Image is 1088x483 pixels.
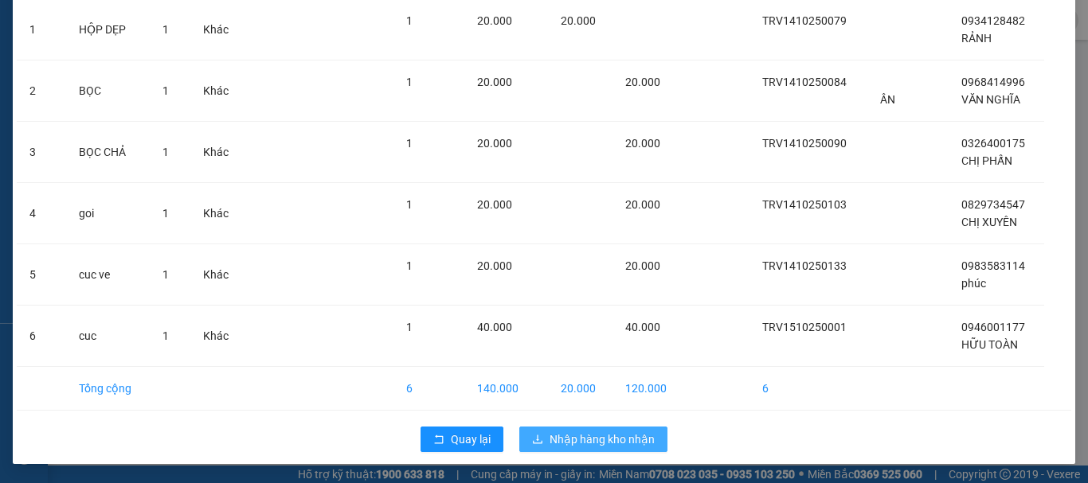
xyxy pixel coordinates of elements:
[532,434,543,446] span: download
[406,137,413,150] span: 1
[162,146,169,158] span: 1
[17,183,66,244] td: 4
[961,76,1025,88] span: 0968414996
[17,306,66,367] td: 6
[17,122,66,183] td: 3
[190,122,245,183] td: Khác
[762,76,847,88] span: TRV1410250084
[961,137,1025,150] span: 0326400175
[625,137,660,150] span: 20.000
[961,198,1025,211] span: 0829734547
[421,427,503,452] button: rollbackQuay lại
[519,427,667,452] button: downloadNhập hàng kho nhận
[880,93,895,106] span: ÂN
[762,137,847,150] span: TRV1410250090
[961,259,1025,272] span: 0983583114
[162,23,169,36] span: 1
[162,84,169,97] span: 1
[190,244,245,306] td: Khác
[477,259,512,272] span: 20.000
[406,321,413,333] span: 1
[625,259,660,272] span: 20.000
[477,137,512,150] span: 20.000
[961,216,1017,228] span: CHỊ XUYÊN
[762,259,847,272] span: TRV1410250133
[451,430,491,448] span: Quay lại
[477,198,512,211] span: 20.000
[66,244,150,306] td: cuc ve
[162,207,169,220] span: 1
[762,198,847,211] span: TRV1410250103
[477,76,512,88] span: 20.000
[406,198,413,211] span: 1
[550,430,655,448] span: Nhập hàng kho nhận
[612,367,684,411] td: 120.000
[548,367,612,411] td: 20.000
[66,60,150,122] td: BỌC
[625,198,660,211] span: 20.000
[961,277,986,290] span: phúc
[66,306,150,367] td: cuc
[66,122,150,183] td: BỌC CHẢ
[190,183,245,244] td: Khác
[162,268,169,281] span: 1
[190,60,245,122] td: Khác
[464,367,549,411] td: 140.000
[961,154,1012,167] span: CHỊ PHẤN
[961,338,1018,351] span: HỮU TOÀN
[477,14,512,27] span: 20.000
[162,329,169,342] span: 1
[406,76,413,88] span: 1
[961,93,1020,106] span: VĂN NGHĨA
[749,367,867,411] td: 6
[393,367,464,411] td: 6
[406,14,413,27] span: 1
[66,183,150,244] td: goi
[433,434,444,446] span: rollback
[406,259,413,272] span: 1
[477,321,512,333] span: 40.000
[762,321,847,333] span: TRV1510250001
[190,306,245,367] td: Khác
[961,32,992,45] span: RẢNH
[625,76,660,88] span: 20.000
[561,14,596,27] span: 20.000
[961,321,1025,333] span: 0946001177
[66,367,150,411] td: Tổng cộng
[17,244,66,306] td: 5
[17,60,66,122] td: 2
[625,321,660,333] span: 40.000
[961,14,1025,27] span: 0934128482
[762,14,847,27] span: TRV1410250079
